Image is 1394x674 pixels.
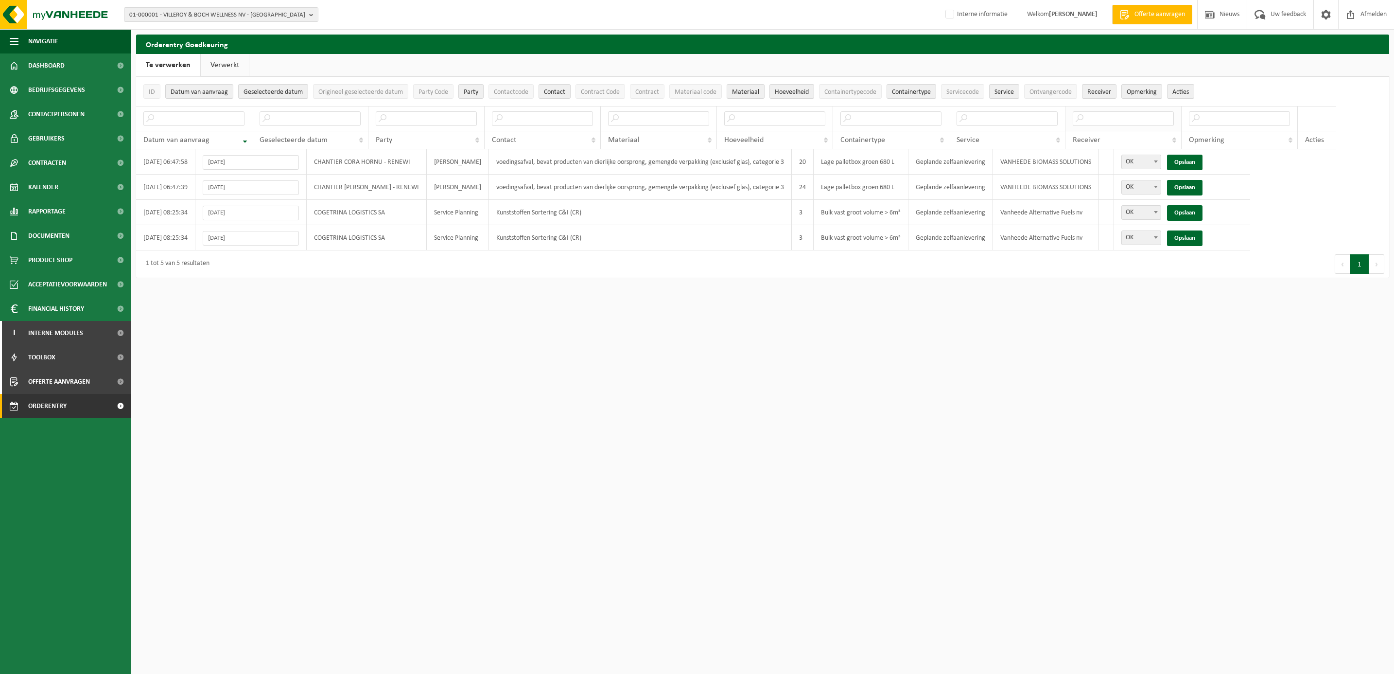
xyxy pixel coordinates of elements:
[608,136,640,144] span: Materiaal
[489,149,792,175] td: voedingsafval, bevat producten van dierlijke oorsprong, gemengde verpakking (exclusief glas), cat...
[413,84,453,99] button: Party CodeParty Code: Activate to sort
[136,175,195,200] td: [DATE] 06:47:39
[724,136,764,144] span: Hoeveelheid
[28,370,90,394] span: Offerte aanvragen
[1024,84,1077,99] button: OntvangercodeOntvangercode: Activate to sort
[908,149,993,175] td: Geplande zelfaanlevering
[819,84,882,99] button: ContainertypecodeContainertypecode: Activate to sort
[149,89,155,96] span: ID
[1167,231,1202,246] a: Opslaan
[28,272,107,297] span: Acceptatievoorwaarden
[1073,136,1100,144] span: Receiver
[669,84,722,99] button: Materiaal codeMateriaal code: Activate to sort
[1122,155,1161,169] span: OK
[908,225,993,250] td: Geplande zelfaanlevering
[1172,89,1189,96] span: Acties
[1029,89,1072,96] span: Ontvangercode
[28,126,65,151] span: Gebruikers
[1189,136,1224,144] span: Opmerking
[887,84,936,99] button: ContainertypeContainertype: Activate to sort
[792,175,814,200] td: 24
[1082,84,1116,99] button: ReceiverReceiver: Activate to sort
[141,255,209,273] div: 1 tot 5 van 5 resultaten
[1122,180,1161,194] span: OK
[1112,5,1192,24] a: Offerte aanvragen
[993,200,1099,225] td: Vanheede Alternative Fuels nv
[635,89,659,96] span: Contract
[814,200,908,225] td: Bulk vast groot volume > 6m³
[1335,254,1350,274] button: Previous
[488,84,534,99] button: ContactcodeContactcode: Activate to sort
[957,136,979,144] span: Service
[994,89,1014,96] span: Service
[28,29,58,53] span: Navigatie
[539,84,571,99] button: ContactContact: Activate to sort
[727,84,765,99] button: MateriaalMateriaal: Activate to sort
[814,175,908,200] td: Lage palletbox groen 680 L
[124,7,318,22] button: 01-000001 - VILLEROY & BOCH WELLNESS NV - [GEOGRAPHIC_DATA]
[28,394,110,418] span: Orderentry Goedkeuring
[129,8,305,22] span: 01-000001 - VILLEROY & BOCH WELLNESS NV - [GEOGRAPHIC_DATA]
[732,89,759,96] span: Materiaal
[943,7,1008,22] label: Interne informatie
[313,84,408,99] button: Origineel geselecteerde datumOrigineel geselecteerde datum: Activate to sort
[28,297,84,321] span: Financial History
[1305,136,1324,144] span: Acties
[824,89,876,96] span: Containertypecode
[427,175,489,200] td: [PERSON_NAME]
[908,175,993,200] td: Geplande zelfaanlevering
[1127,89,1157,96] span: Opmerking
[28,175,58,199] span: Kalender
[792,225,814,250] td: 3
[427,225,489,250] td: Service Planning
[307,175,427,200] td: CHANTIER [PERSON_NAME] - RENEWI
[427,200,489,225] td: Service Planning
[544,89,565,96] span: Contact
[1167,205,1202,221] a: Opslaan
[1167,155,1202,170] a: Opslaan
[28,78,85,102] span: Bedrijfsgegevens
[28,199,66,224] span: Rapportage
[136,200,195,225] td: [DATE] 08:25:34
[1369,254,1384,274] button: Next
[376,136,392,144] span: Party
[1132,10,1187,19] span: Offerte aanvragen
[1049,11,1098,18] strong: [PERSON_NAME]
[946,89,979,96] span: Servicecode
[136,149,195,175] td: [DATE] 06:47:58
[1121,205,1161,220] span: OK
[28,102,85,126] span: Contactpersonen
[136,225,195,250] td: [DATE] 08:25:34
[989,84,1019,99] button: ServiceService: Activate to sort
[318,89,403,96] span: Origineel geselecteerde datum
[143,136,209,144] span: Datum van aanvraag
[489,200,792,225] td: Kunststoffen Sortering C&I (CR)
[171,89,228,96] span: Datum van aanvraag
[489,225,792,250] td: Kunststoffen Sortering C&I (CR)
[892,89,931,96] span: Containertype
[575,84,625,99] button: Contract CodeContract Code: Activate to sort
[1167,84,1194,99] button: Acties
[993,149,1099,175] td: VANHEEDE BIOMASS SOLUTIONS
[489,175,792,200] td: voedingsafval, bevat producten van dierlijke oorsprong, gemengde verpakking (exclusief glas), cat...
[1167,180,1202,195] a: Opslaan
[28,53,65,78] span: Dashboard
[814,225,908,250] td: Bulk vast groot volume > 6m³
[993,175,1099,200] td: VANHEEDE BIOMASS SOLUTIONS
[941,84,984,99] button: ServicecodeServicecode: Activate to sort
[464,89,478,96] span: Party
[1122,206,1161,219] span: OK
[492,136,516,144] span: Contact
[260,136,328,144] span: Geselecteerde datum
[775,89,809,96] span: Hoeveelheid
[28,224,70,248] span: Documenten
[792,200,814,225] td: 3
[307,149,427,175] td: CHANTIER CORA HORNU - RENEWI
[136,54,200,76] a: Te verwerken
[1121,84,1162,99] button: OpmerkingOpmerking: Activate to sort
[908,200,993,225] td: Geplande zelfaanlevering
[814,149,908,175] td: Lage palletbox groen 680 L
[10,321,18,345] span: I
[238,84,308,99] button: Geselecteerde datumGeselecteerde datum: Activate to sort
[143,84,160,99] button: IDID: Activate to sort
